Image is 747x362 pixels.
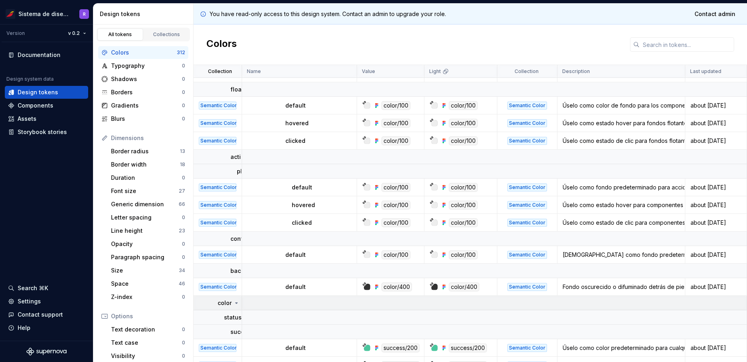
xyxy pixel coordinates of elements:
[686,137,746,145] div: about [DATE]
[558,102,684,110] div: Úselo como color de fondo para los componentes que aparecen sobre otro contenido, como alertas de...
[686,119,746,127] div: about [DATE]
[686,219,746,227] div: about [DATE]
[558,201,684,209] div: Úselo como estado hover para componentes que utilizan el fondo por defecto de la acción plain.
[26,348,67,356] svg: Supernova Logo
[230,153,248,161] p: action
[199,183,236,191] div: Semantic Color
[111,115,182,123] div: Blurs
[111,62,182,70] div: Typography
[180,148,185,155] div: 13
[108,211,188,224] a: Letter spacing0
[108,291,188,303] a: Z-index0
[507,119,547,127] div: Semantic Color
[18,102,53,110] div: Components
[108,251,188,264] a: Paragraph spacing0
[5,126,88,138] a: Storybook stories
[449,183,478,192] div: color/100
[18,311,63,319] div: Contact support
[449,250,478,259] div: color/100
[689,7,741,21] a: Contact admin
[449,119,478,128] div: color/100
[382,283,412,291] div: color/400
[179,228,185,234] div: 23
[182,340,185,346] div: 0
[507,201,547,209] div: Semantic Color
[179,281,185,287] div: 46
[111,227,179,235] div: Line height
[98,59,188,72] a: Typography0
[111,49,177,57] div: Colors
[237,167,251,175] p: plain
[285,251,306,259] p: default
[111,147,180,155] div: Border radius
[100,31,140,38] div: All tokens
[230,235,250,243] p: control
[382,201,410,209] div: color/100
[98,73,188,85] a: Shadows0
[199,201,236,209] div: Semantic Color
[382,218,410,227] div: color/100
[18,297,41,305] div: Settings
[111,102,182,110] div: Gradients
[285,283,306,291] p: default
[382,101,410,110] div: color/100
[98,112,188,125] a: Blurs0
[558,219,684,227] div: Úselo como estado de clic para componentes que utilizan el fondo predeterminado de acción simple.
[98,99,188,112] a: Gradients0
[179,267,185,274] div: 34
[686,102,746,110] div: about [DATE]
[111,240,182,248] div: Opacity
[182,102,185,109] div: 0
[100,10,190,18] div: Design tokens
[111,174,182,182] div: Duration
[108,277,188,290] a: Space46
[558,137,684,145] div: Úselo como estado de clic para fondos flotantes
[111,293,182,301] div: Z-index
[507,283,547,291] div: Semantic Color
[292,183,312,191] p: default
[247,68,261,75] p: Name
[111,325,182,334] div: Text decoration
[108,323,188,336] a: Text decoration0
[182,116,185,122] div: 0
[558,251,684,259] div: [DEMOGRAPHIC_DATA] como fondo predeterminado para elementos de control como campos de formulario
[449,136,478,145] div: color/100
[6,30,25,37] div: Version
[382,119,410,128] div: color/100
[695,10,735,18] span: Contact admin
[429,68,441,75] p: Light
[108,264,188,277] a: Size34
[182,294,185,300] div: 0
[449,101,478,110] div: color/100
[18,284,48,292] div: Search ⌘K
[686,251,746,259] div: about [DATE]
[686,344,746,352] div: about [DATE]
[65,28,90,39] button: v 0.2
[362,68,375,75] p: Value
[5,86,88,99] a: Design tokens
[83,11,86,17] div: R
[224,313,242,321] p: status
[18,88,58,96] div: Design tokens
[5,112,88,125] a: Assets
[111,253,182,261] div: Paragraph spacing
[558,119,684,127] div: Úselo como estado hover para fondos flotantes
[292,201,315,209] p: hovered
[206,37,237,52] h2: Colors
[177,49,185,56] div: 312
[210,10,446,18] p: You have read-only access to this design system. Contact an admin to upgrade your role.
[562,68,590,75] p: Description
[182,254,185,260] div: 0
[111,339,182,347] div: Text case
[199,137,236,145] div: Semantic Color
[5,282,88,295] button: Search ⌘K
[111,214,182,222] div: Letter spacing
[111,134,185,142] div: Dimensions
[111,161,180,169] div: Border width
[208,68,232,75] p: Collection
[230,328,254,336] p: success
[507,137,547,145] div: Semantic Color
[179,188,185,194] div: 27
[108,336,188,349] a: Text case0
